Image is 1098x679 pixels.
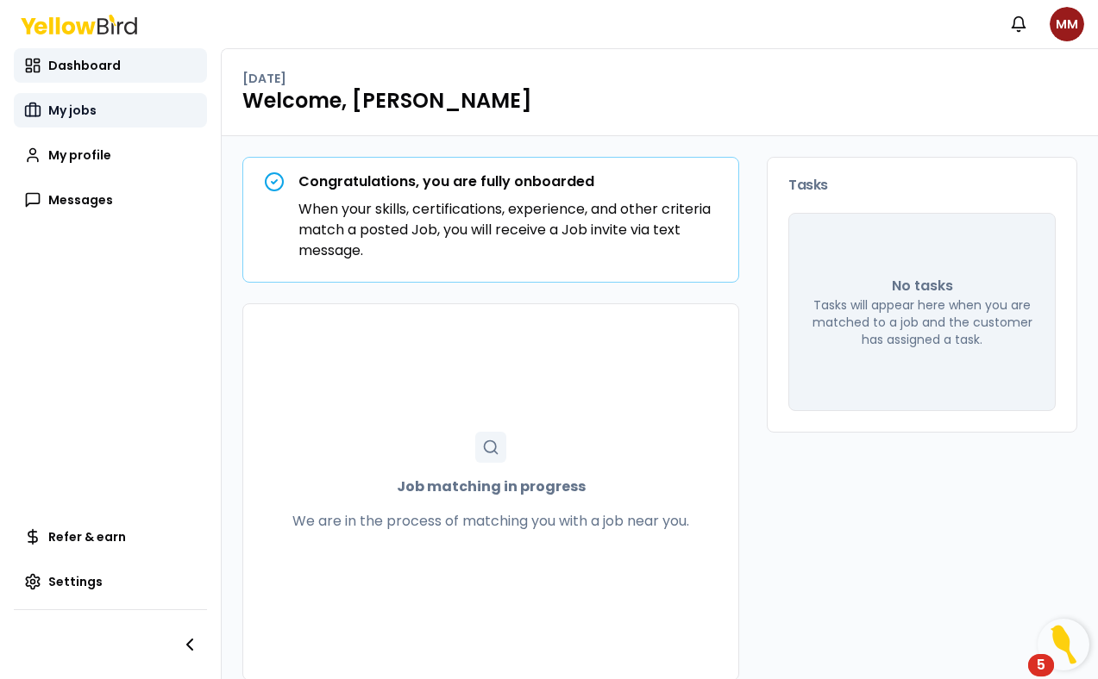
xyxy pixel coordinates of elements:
[788,178,1056,192] h3: Tasks
[48,528,126,545] span: Refer & earn
[48,573,103,590] span: Settings
[14,564,207,599] a: Settings
[48,57,121,74] span: Dashboard
[1038,619,1089,670] button: Open Resource Center, 5 new notifications
[48,191,113,209] span: Messages
[242,70,286,87] p: [DATE]
[810,296,1034,348] p: Tasks will appear here when you are matched to a job and the customer has assigned a task.
[298,171,594,191] strong: Congratulations, you are fully onboarded
[397,477,586,497] strong: Job matching in progress
[48,146,111,164] span: My profile
[298,199,718,261] p: When your skills, certifications, experience, and other criteria match a posted Job, you will rec...
[14,48,207,83] a: Dashboard
[242,87,1077,115] h1: Welcome, [PERSON_NAME]
[892,276,953,296] p: No tasks
[48,102,97,119] span: My jobs
[14,183,207,217] a: Messages
[14,138,207,172] a: My profile
[1050,7,1084,41] span: MM
[292,511,689,532] p: We are in the process of matching you with a job near you.
[14,520,207,554] a: Refer & earn
[14,93,207,128] a: My jobs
